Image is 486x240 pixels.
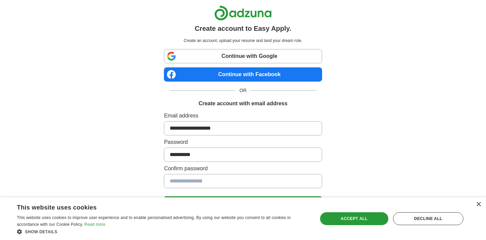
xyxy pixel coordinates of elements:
img: Adzuna logo [214,5,272,21]
div: This website uses cookies [17,201,292,212]
h1: Create account with email address [198,100,287,108]
div: Decline all [393,212,463,225]
div: Show details [17,228,309,235]
span: This website uses cookies to improve user experience and to enable personalised advertising. By u... [17,215,291,227]
p: Create an account, upload your resume and land your dream role. [165,38,320,44]
label: Password [164,138,322,146]
label: Email address [164,112,322,120]
div: Accept all [320,212,388,225]
a: Read more, opens a new window [84,222,105,227]
div: Close [476,202,481,207]
span: OR [236,87,251,94]
a: Continue with Facebook [164,67,322,82]
label: Confirm password [164,165,322,173]
a: Continue with Google [164,49,322,63]
button: Create Account [164,196,322,211]
h1: Create account to Easy Apply. [195,23,291,34]
span: Show details [25,230,57,234]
